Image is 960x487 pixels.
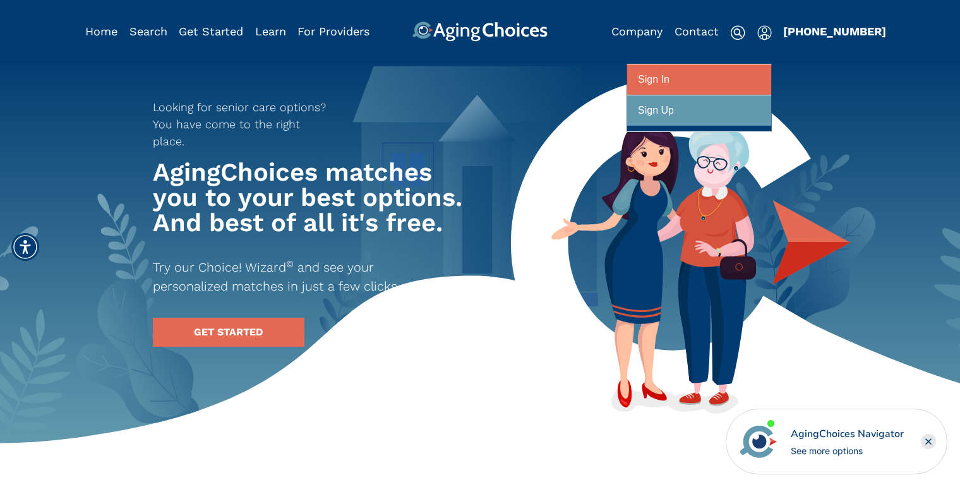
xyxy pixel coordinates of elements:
[730,25,745,40] img: search-icon.svg
[737,420,780,463] img: avatar
[255,25,286,38] a: Learn
[11,233,39,261] div: Accessibility Menu
[611,25,663,38] a: Company
[627,95,772,126] a: Sign Up
[638,99,674,123] div: Sign Up
[153,258,446,296] p: Try our Choice! Wizard and see your personalized matches in just a few clicks.
[921,434,936,449] div: Close
[153,99,335,150] p: Looking for senior care options? You have come to the right place.
[783,25,886,38] a: [PHONE_NUMBER]
[412,21,548,42] img: AgingChoices
[757,25,772,40] img: user-icon.svg
[153,318,304,347] a: GET STARTED
[286,258,294,270] sup: ©
[153,160,469,236] h1: AgingChoices matches you to your best options. And best of all it's free.
[791,426,904,442] div: AgingChoices Navigator
[757,21,772,42] div: Popover trigger
[297,25,369,38] a: For Providers
[85,25,117,38] a: Home
[179,25,243,38] a: Get Started
[638,68,669,92] div: Sign In
[129,25,167,38] a: Search
[791,444,904,457] div: See more options
[627,64,772,95] a: Sign In
[129,21,167,42] div: Popover trigger
[675,25,719,38] a: Contact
